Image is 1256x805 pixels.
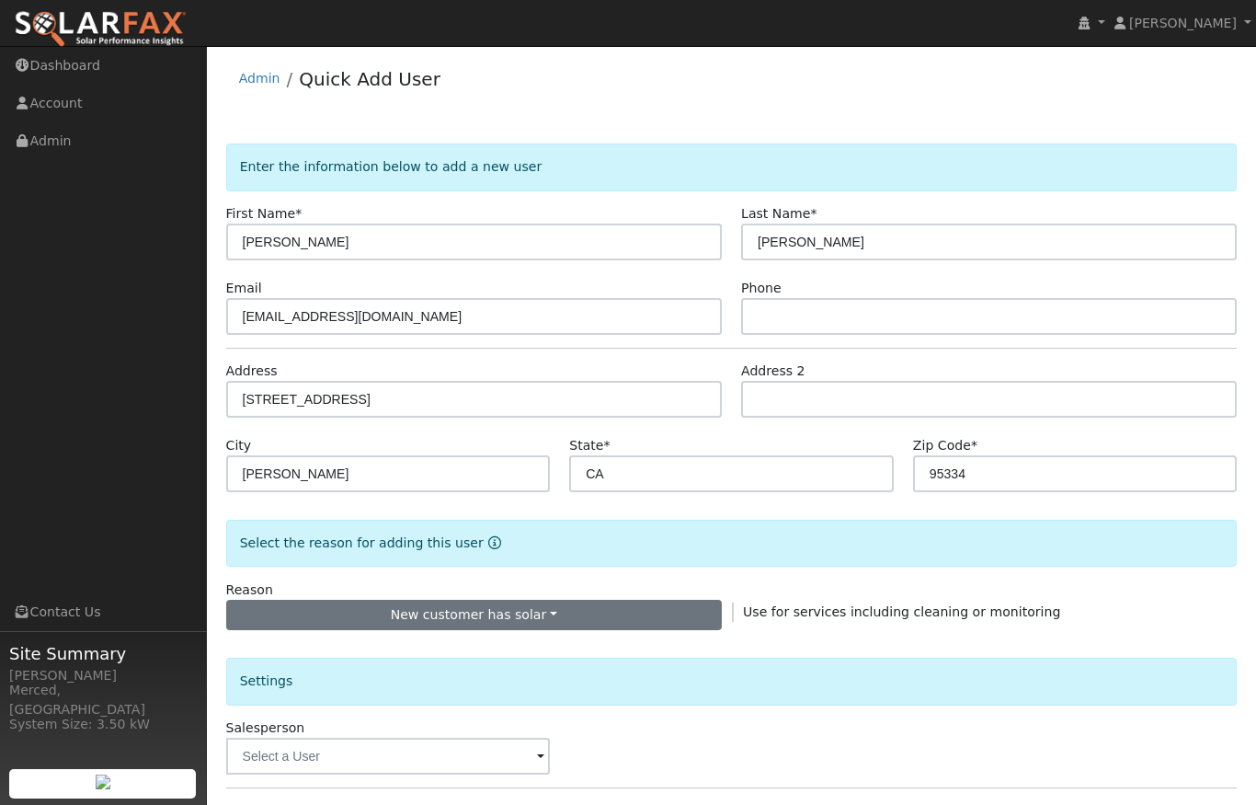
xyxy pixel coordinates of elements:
[226,279,262,298] label: Email
[226,520,1238,567] div: Select the reason for adding this user
[9,715,197,734] div: System Size: 3.50 kW
[971,438,977,453] span: Required
[1129,16,1237,30] span: [PERSON_NAME]
[9,666,197,685] div: [PERSON_NAME]
[239,71,280,86] a: Admin
[226,719,305,738] label: Salesperson
[14,10,187,49] img: SolarFax
[741,362,805,381] label: Address 2
[9,641,197,666] span: Site Summary
[226,658,1238,705] div: Settings
[743,604,1060,619] span: Use for services including cleaning or monitoring
[741,279,782,298] label: Phone
[226,362,278,381] label: Address
[484,535,501,550] a: Reason for new user
[226,581,273,600] label: Reason
[9,681,197,719] div: Merced, [GEOGRAPHIC_DATA]
[810,206,816,221] span: Required
[741,204,816,224] label: Last Name
[913,436,977,455] label: Zip Code
[96,775,110,789] img: retrieve
[226,144,1238,190] div: Enter the information below to add a new user
[226,600,722,631] button: New customer has solar
[226,204,303,224] label: First Name
[226,738,551,775] input: Select a User
[226,436,252,455] label: City
[299,68,440,90] a: Quick Add User
[569,436,610,455] label: State
[295,206,302,221] span: Required
[603,438,610,453] span: Required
